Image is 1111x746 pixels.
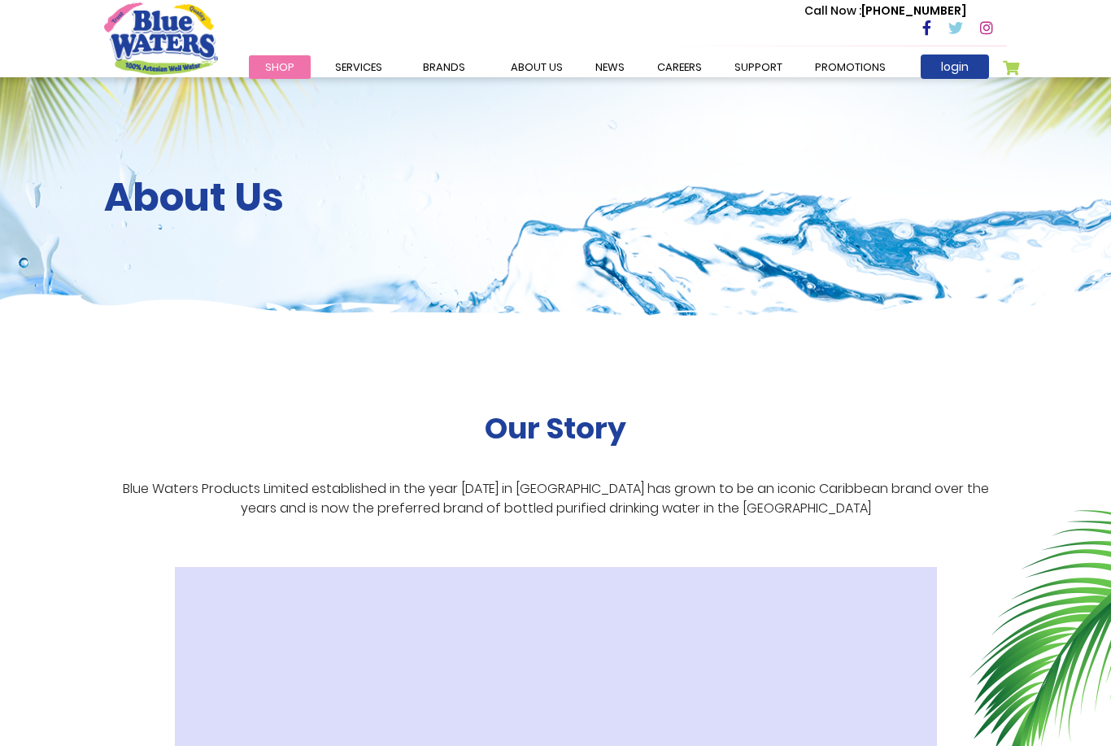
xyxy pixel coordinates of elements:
h2: Our Story [485,411,626,446]
span: Call Now : [804,2,861,19]
a: about us [495,55,579,79]
a: careers [641,55,718,79]
p: [PHONE_NUMBER] [804,2,966,20]
a: News [579,55,641,79]
a: store logo [104,2,218,74]
span: Services [335,59,382,75]
h2: About Us [104,174,1007,221]
p: Blue Waters Products Limited established in the year [DATE] in [GEOGRAPHIC_DATA] has grown to be ... [104,479,1007,518]
a: login [921,55,989,79]
a: support [718,55,799,79]
span: Brands [423,59,465,75]
a: Promotions [799,55,902,79]
span: Shop [265,59,294,75]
